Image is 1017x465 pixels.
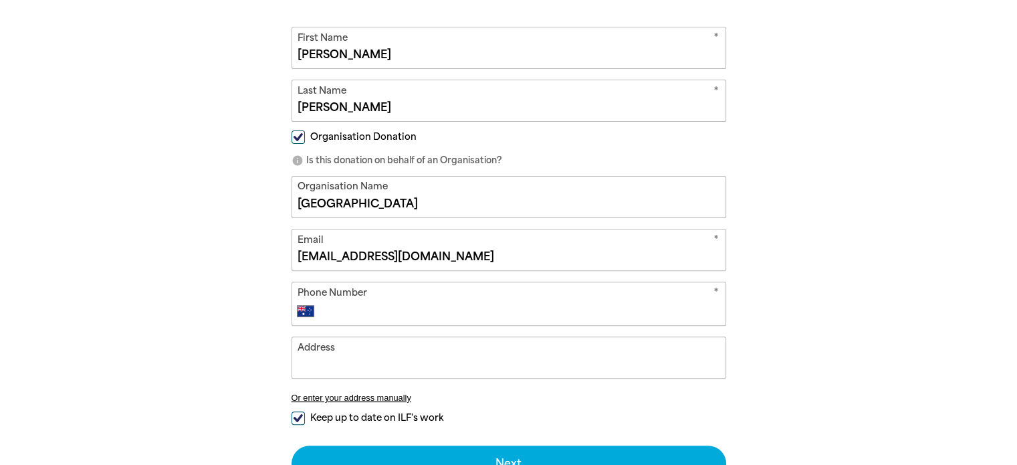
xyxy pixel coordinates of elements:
span: Organisation Donation [310,130,417,143]
button: Or enter your address manually [292,393,726,403]
input: Organisation Donation [292,130,305,144]
p: Is this donation on behalf of an Organisation? [292,154,726,167]
i: info [292,155,304,167]
i: Required [713,286,719,302]
input: Keep up to date on ILF's work [292,411,305,425]
span: Keep up to date on ILF's work [310,411,443,424]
